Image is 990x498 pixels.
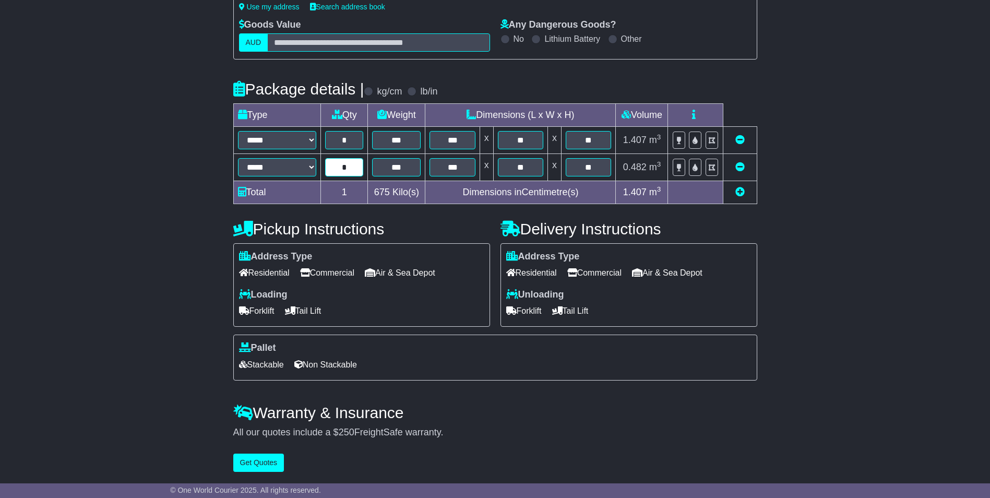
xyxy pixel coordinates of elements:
label: No [514,34,524,44]
a: Remove this item [735,135,745,145]
td: 1 [321,181,368,204]
td: Weight [368,103,425,126]
td: Qty [321,103,368,126]
sup: 3 [657,160,661,168]
span: Stackable [239,357,284,373]
label: Goods Value [239,19,301,31]
span: Tail Lift [285,303,321,319]
label: Unloading [506,289,564,301]
span: 250 [339,427,354,437]
sup: 3 [657,185,661,193]
span: 1.407 [623,187,647,197]
span: Residential [239,265,290,281]
span: Forklift [239,303,275,319]
td: Dimensions in Centimetre(s) [425,181,616,204]
label: kg/cm [377,86,402,98]
span: m [649,162,661,172]
span: © One World Courier 2025. All rights reserved. [170,486,321,494]
h4: Package details | [233,80,364,98]
a: Remove this item [735,162,745,172]
span: Air & Sea Depot [632,265,702,281]
label: Any Dangerous Goods? [500,19,616,31]
a: Add new item [735,187,745,197]
h4: Delivery Instructions [500,220,757,238]
label: Address Type [239,251,313,263]
span: Commercial [300,265,354,281]
td: Type [233,103,321,126]
label: Loading [239,289,288,301]
sup: 3 [657,133,661,141]
td: x [480,126,493,153]
label: Lithium Battery [544,34,600,44]
span: 675 [374,187,390,197]
span: m [649,135,661,145]
td: x [548,126,562,153]
span: Tail Lift [552,303,589,319]
span: 0.482 [623,162,647,172]
td: Kilo(s) [368,181,425,204]
span: Non Stackable [294,357,357,373]
td: Total [233,181,321,204]
td: x [480,153,493,181]
h4: Pickup Instructions [233,220,490,238]
h4: Warranty & Insurance [233,404,757,421]
div: All our quotes include a $ FreightSafe warranty. [233,427,757,438]
label: Other [621,34,642,44]
span: Commercial [567,265,622,281]
button: Get Quotes [233,454,284,472]
a: Search address book [310,3,385,11]
span: Air & Sea Depot [365,265,435,281]
td: Volume [616,103,668,126]
label: Address Type [506,251,580,263]
td: x [548,153,562,181]
span: Residential [506,265,557,281]
label: Pallet [239,342,276,354]
td: Dimensions (L x W x H) [425,103,616,126]
span: 1.407 [623,135,647,145]
span: Forklift [506,303,542,319]
label: lb/in [420,86,437,98]
a: Use my address [239,3,300,11]
span: m [649,187,661,197]
label: AUD [239,33,268,52]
